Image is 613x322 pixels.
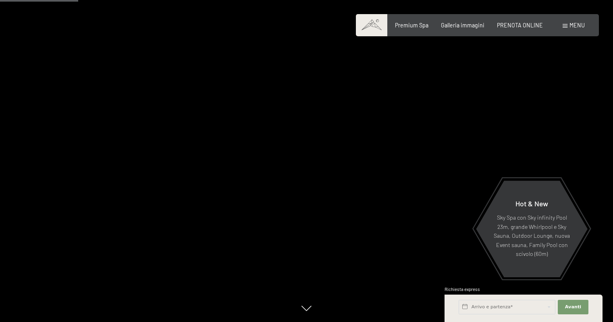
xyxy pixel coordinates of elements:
a: Galleria immagini [441,22,484,29]
p: Sky Spa con Sky infinity Pool 23m, grande Whirlpool e Sky Sauna, Outdoor Lounge, nuova Event saun... [493,213,570,259]
a: Premium Spa [395,22,428,29]
button: Avanti [558,300,588,314]
a: PRENOTA ONLINE [497,22,543,29]
span: Hot & New [515,199,548,208]
span: Richiesta express [445,287,480,292]
a: Hot & New Sky Spa con Sky infinity Pool 23m, grande Whirlpool e Sky Sauna, Outdoor Lounge, nuova ... [476,180,588,278]
span: Avanti [565,304,581,310]
span: Menu [569,22,585,29]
